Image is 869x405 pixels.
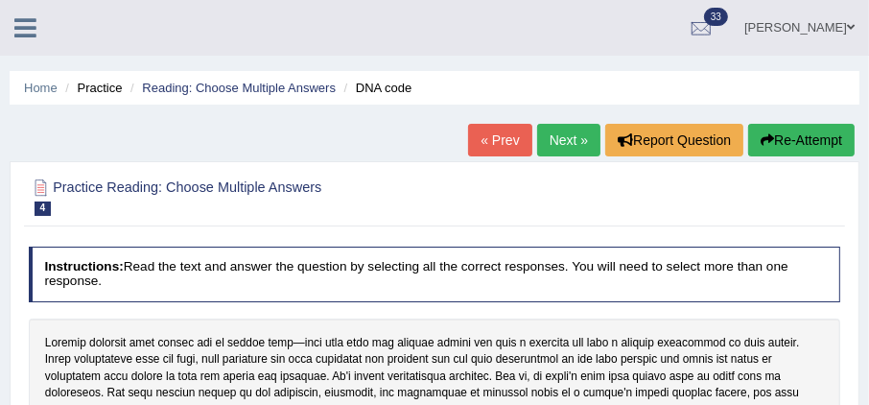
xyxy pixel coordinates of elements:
button: Re-Attempt [748,124,855,156]
li: Practice [60,79,122,97]
a: « Prev [468,124,531,156]
b: Instructions: [44,259,123,274]
h4: Read the text and answer the question by selecting all the correct responses. You will need to se... [29,247,841,301]
li: DNA code [340,79,412,97]
span: 33 [704,8,728,26]
h2: Practice Reading: Choose Multiple Answers [29,176,532,216]
a: Reading: Choose Multiple Answers [142,81,336,95]
a: Home [24,81,58,95]
a: Next » [537,124,600,156]
button: Report Question [605,124,743,156]
span: 4 [35,202,52,216]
